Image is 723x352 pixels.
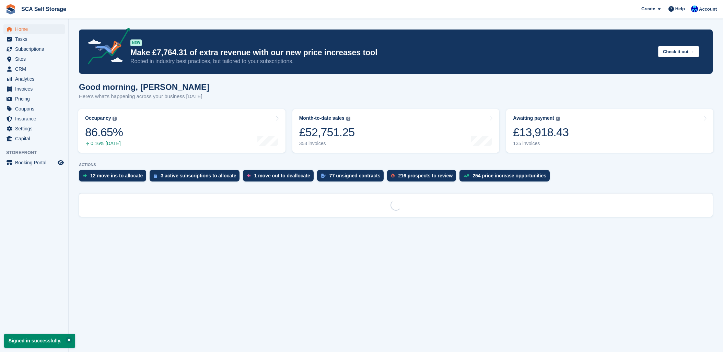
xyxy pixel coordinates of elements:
a: menu [3,94,65,104]
img: contract_signature_icon-13c848040528278c33f63329250d36e43548de30e8caae1d1a13099fd9432cc5.svg [321,174,326,178]
span: Analytics [15,74,56,84]
span: Home [15,24,56,34]
p: Signed in successfully. [4,334,75,348]
div: 12 move ins to allocate [90,173,143,178]
span: Coupons [15,104,56,114]
img: prospect-51fa495bee0391a8d652442698ab0144808aea92771e9ea1ae160a38d050c398.svg [391,174,395,178]
span: CRM [15,64,56,74]
p: Rooted in industry best practices, but tailored to your subscriptions. [130,58,653,65]
p: ACTIONS [79,163,713,167]
div: Occupancy [85,115,111,121]
a: 1 move out to deallocate [243,170,317,185]
a: 77 unsigned contracts [317,170,387,185]
img: price-adjustments-announcement-icon-8257ccfd72463d97f412b2fc003d46551f7dbcb40ab6d574587a9cd5c0d94... [82,28,130,67]
a: 254 price increase opportunities [459,170,553,185]
div: NEW [130,39,142,46]
img: stora-icon-8386f47178a22dfd0bd8f6a31ec36ba5ce8667c1dd55bd0f319d3a0aa187defe.svg [5,4,16,14]
span: Create [641,5,655,12]
a: Preview store [57,159,65,167]
span: Storefront [6,149,68,156]
div: 353 invoices [299,141,355,146]
span: Capital [15,134,56,143]
span: Help [675,5,685,12]
img: price_increase_opportunities-93ffe204e8149a01c8c9dc8f82e8f89637d9d84a8eef4429ea346261dce0b2c0.svg [464,174,469,177]
a: menu [3,24,65,34]
a: 3 active subscriptions to allocate [150,170,243,185]
a: menu [3,104,65,114]
div: Month-to-date sales [299,115,345,121]
img: icon-info-grey-7440780725fd019a000dd9b08b2336e03edf1995a4989e88bcd33f0948082b44.svg [113,117,117,121]
a: menu [3,74,65,84]
img: icon-info-grey-7440780725fd019a000dd9b08b2336e03edf1995a4989e88bcd33f0948082b44.svg [556,117,560,121]
div: 3 active subscriptions to allocate [161,173,236,178]
a: menu [3,54,65,64]
div: 86.65% [85,125,123,139]
div: 254 price increase opportunities [473,173,546,178]
a: menu [3,34,65,44]
a: menu [3,64,65,74]
a: menu [3,158,65,167]
div: 135 invoices [513,141,569,146]
span: Tasks [15,34,56,44]
a: 216 prospects to review [387,170,459,185]
a: 12 move ins to allocate [79,170,150,185]
button: Check it out → [658,46,699,57]
div: 216 prospects to review [398,173,453,178]
h1: Good morning, [PERSON_NAME] [79,82,209,92]
div: 1 move out to deallocate [254,173,310,178]
a: Occupancy 86.65% 0.16% [DATE] [78,109,285,153]
span: Account [699,6,717,13]
a: menu [3,84,65,94]
div: Awaiting payment [513,115,554,121]
img: Kelly Neesham [691,5,698,12]
a: menu [3,44,65,54]
div: £52,751.25 [299,125,355,139]
span: Settings [15,124,56,133]
span: Sites [15,54,56,64]
a: Awaiting payment £13,918.43 135 invoices [506,109,713,153]
span: Pricing [15,94,56,104]
a: Month-to-date sales £52,751.25 353 invoices [292,109,500,153]
a: menu [3,134,65,143]
img: icon-info-grey-7440780725fd019a000dd9b08b2336e03edf1995a4989e88bcd33f0948082b44.svg [346,117,350,121]
span: Subscriptions [15,44,56,54]
img: active_subscription_to_allocate_icon-d502201f5373d7db506a760aba3b589e785aa758c864c3986d89f69b8ff3... [154,174,157,178]
img: move_outs_to_deallocate_icon-f764333ba52eb49d3ac5e1228854f67142a1ed5810a6f6cc68b1a99e826820c5.svg [247,174,250,178]
p: Make £7,764.31 of extra revenue with our new price increases tool [130,48,653,58]
img: move_ins_to_allocate_icon-fdf77a2bb77ea45bf5b3d319d69a93e2d87916cf1d5bf7949dd705db3b84f3ca.svg [83,174,87,178]
div: 0.16% [DATE] [85,141,123,146]
span: Invoices [15,84,56,94]
span: Booking Portal [15,158,56,167]
div: 77 unsigned contracts [329,173,381,178]
a: menu [3,124,65,133]
span: Insurance [15,114,56,124]
p: Here's what's happening across your business [DATE] [79,93,209,101]
a: SCA Self Storage [19,3,69,15]
a: menu [3,114,65,124]
div: £13,918.43 [513,125,569,139]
